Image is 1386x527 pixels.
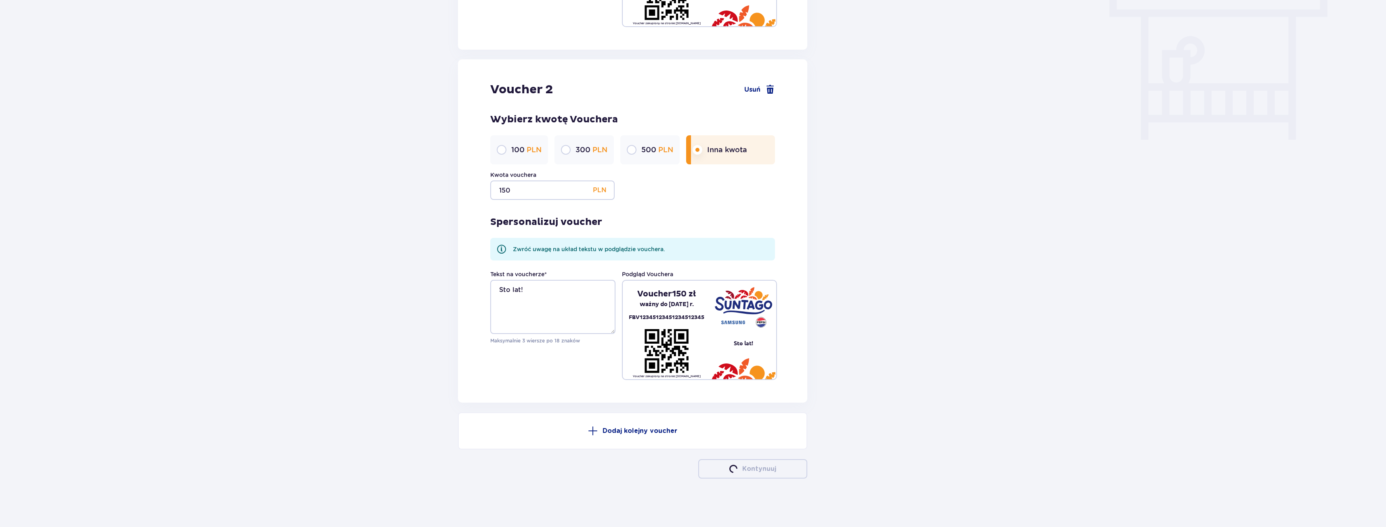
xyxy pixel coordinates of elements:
p: 300 [575,145,607,155]
button: Dodaj kolejny voucher [458,412,807,449]
p: Inna kwota [707,145,747,155]
img: loader [728,464,738,474]
label: Tekst na voucherze * [490,270,547,278]
p: Dodaj kolejny voucher [603,426,677,435]
p: Maksymalnie 3 wiersze po 18 znaków [490,337,615,344]
p: Voucher 2 [490,82,553,97]
p: Kontynuuj [742,464,776,473]
img: Suntago - Samsung - Pepsi [715,287,772,328]
textarea: Sto lat! [490,280,615,334]
span: PLN [527,145,542,154]
p: FBV12345123451234512345 [629,313,704,322]
p: Spersonalizuj voucher [490,216,602,228]
button: loaderKontynuuj [698,459,807,479]
p: Zwróć uwagę na układ tekstu w podglądzie vouchera. [513,245,665,253]
span: Usuń [744,85,760,94]
p: Voucher zakupiony na stronie [DOMAIN_NAME] [633,374,701,378]
label: Kwota vouchera [490,171,536,179]
p: 500 [641,145,673,155]
p: Wybierz kwotę Vouchera [490,113,775,126]
pre: Sto lat! [710,339,776,347]
p: Voucher zakupiony na stronie [DOMAIN_NAME] [633,21,701,25]
a: Usuń [744,85,775,94]
span: PLN [592,145,607,154]
p: PLN [593,181,607,200]
span: PLN [658,145,673,154]
p: 100 [511,145,542,155]
p: ważny do [DATE] r. [640,299,694,310]
p: Voucher 150 zł [637,289,696,299]
p: Podgląd Vouchera [622,270,673,278]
